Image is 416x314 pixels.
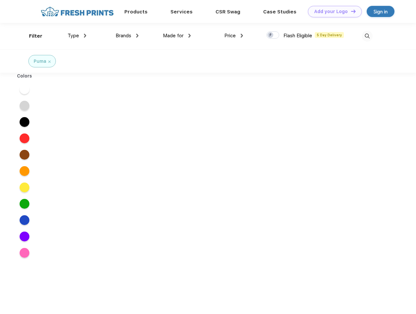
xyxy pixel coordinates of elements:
[224,33,236,39] span: Price
[34,58,46,65] div: Puma
[170,9,193,15] a: Services
[241,34,243,38] img: dropdown.png
[29,32,42,40] div: Filter
[12,73,37,79] div: Colors
[314,9,348,14] div: Add your Logo
[136,34,138,38] img: dropdown.png
[116,33,131,39] span: Brands
[283,33,312,39] span: Flash Eligible
[351,9,356,13] img: DT
[188,34,191,38] img: dropdown.png
[367,6,394,17] a: Sign in
[163,33,184,39] span: Made for
[315,32,344,38] span: 5 Day Delivery
[68,33,79,39] span: Type
[124,9,148,15] a: Products
[374,8,388,15] div: Sign in
[84,34,86,38] img: dropdown.png
[216,9,240,15] a: CSR Swag
[362,31,373,42] img: desktop_search.svg
[39,6,116,17] img: fo%20logo%202.webp
[48,61,51,63] img: filter_cancel.svg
